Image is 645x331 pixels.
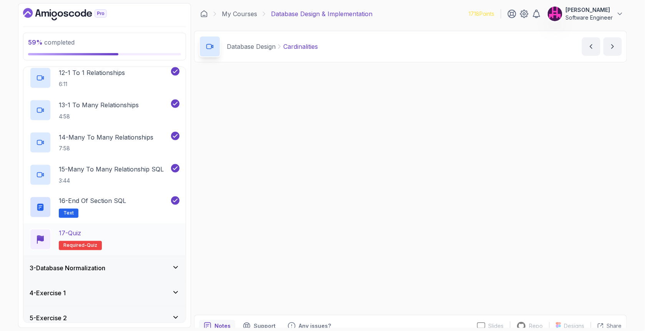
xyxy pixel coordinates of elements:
button: 4-Exercise 1 [23,281,186,306]
p: 12 - 1 To 1 Relationships [59,68,125,77]
span: Text [63,210,74,216]
button: 17-QuizRequired-quiz [30,229,180,250]
p: Support [254,322,276,330]
p: 3:44 [59,177,164,185]
a: Dashboard [23,8,125,20]
button: 3-Database Normalization [23,256,186,281]
p: 7:58 [59,145,153,153]
a: My Courses [222,9,257,18]
p: Any issues? [299,322,331,330]
p: Software Engineer [566,14,613,22]
img: user profile image [548,7,562,21]
button: 12-1 To 1 Relationships6:11 [30,67,180,89]
button: previous content [582,37,600,56]
button: 13-1 To Many Relationships4:58 [30,100,180,121]
p: 16 - End Of Section SQL [59,196,126,206]
button: 14-Many To Many Relationships7:58 [30,132,180,153]
span: 59 % [28,38,43,46]
p: Database Design [227,42,276,51]
span: Required- [63,243,87,249]
p: Notes [214,322,231,330]
p: [PERSON_NAME] [566,6,613,14]
p: 15 - Many To Many Relationship SQL [59,165,164,174]
p: 17 - Quiz [59,229,81,238]
h3: 4 - Exercise 1 [30,289,66,298]
p: Repo [529,322,543,330]
span: quiz [87,243,97,249]
button: 5-Exercise 2 [23,306,186,331]
p: Designs [564,322,585,330]
p: Cardinalities [283,42,318,51]
button: Share [591,322,622,330]
p: 14 - Many To Many Relationships [59,133,153,142]
button: 15-Many To Many Relationship SQL3:44 [30,164,180,186]
h3: 3 - Database Normalization [30,264,105,273]
p: Database Design & Implementation [271,9,372,18]
p: Share [607,322,622,330]
p: Slides [489,322,504,330]
h3: 5 - Exercise 2 [30,314,67,323]
button: user profile image[PERSON_NAME]Software Engineer [547,6,624,22]
button: next content [603,37,622,56]
button: 16-End Of Section SQLText [30,196,180,218]
p: 13 - 1 To Many Relationships [59,100,139,110]
p: 1718 Points [469,10,495,18]
a: Dashboard [200,10,208,18]
p: 4:58 [59,113,139,120]
span: completed [28,38,75,46]
p: 6:11 [59,80,125,88]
